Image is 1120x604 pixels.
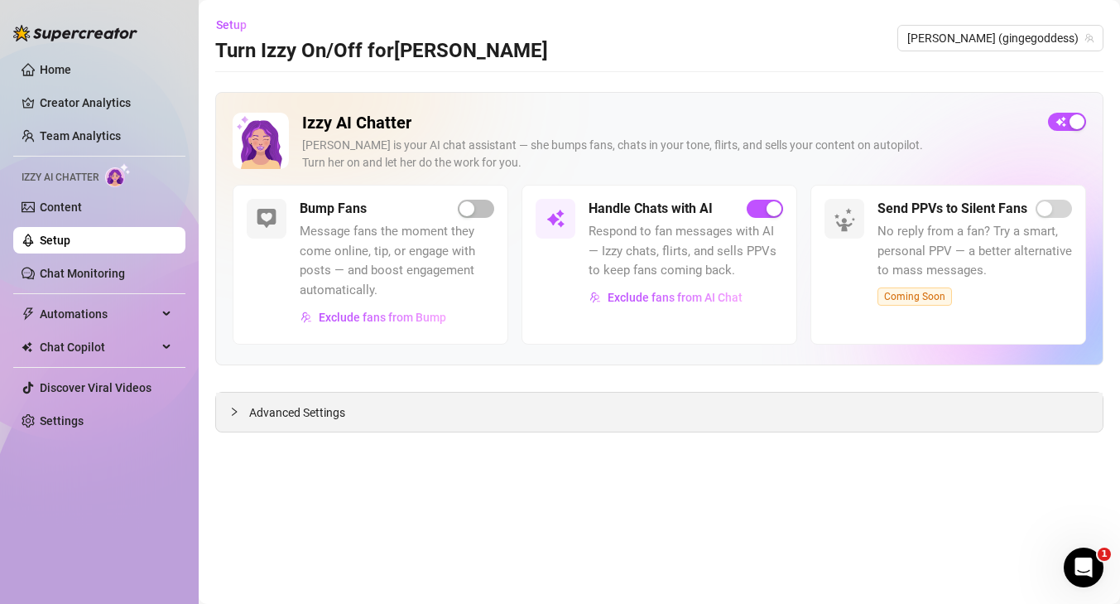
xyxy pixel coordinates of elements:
[22,170,99,186] span: Izzy AI Chatter
[215,12,260,38] button: Setup
[907,26,1094,51] span: Noelle (gingegoddess)
[300,304,447,331] button: Exclude fans from Bump
[40,89,172,116] a: Creator Analytics
[300,199,367,219] h5: Bump Fans
[877,288,952,306] span: Coming Soon
[40,334,157,360] span: Chat Copilot
[40,129,121,143] a: Team Analytics
[229,403,249,421] div: collapsed
[834,208,860,234] img: silent-fans-ppv-o-N6Mmdf.svg
[40,381,151,394] a: Discover Viral Videos
[302,113,1035,133] h2: Izzy AI Chatter
[40,234,70,247] a: Setup
[40,63,71,76] a: Home
[319,311,446,324] span: Exclude fans from Bump
[40,201,82,214] a: Content
[40,414,84,428] a: Settings
[1084,33,1094,43] span: team
[105,163,131,187] img: AI Chatter
[589,222,783,281] span: Respond to fan messages with AI — Izzy chats, flirts, and sells PPVs to keep fans coming back.
[608,291,743,304] span: Exclude fans from AI Chat
[546,209,565,229] img: svg%3e
[233,113,289,169] img: Izzy AI Chatter
[249,403,345,422] span: Advanced Settings
[300,312,312,323] img: svg%3e
[1064,548,1103,587] iframe: Intercom live chat
[40,267,125,280] a: Chat Monitoring
[877,222,1072,281] span: No reply from a fan? Try a smart, personal PPV — a better alternative to mass messages.
[257,209,276,229] img: svg%3e
[215,38,548,65] h3: Turn Izzy On/Off for [PERSON_NAME]
[40,301,157,327] span: Automations
[22,307,35,321] span: thunderbolt
[589,199,713,219] h5: Handle Chats with AI
[300,222,494,300] span: Message fans the moment they come online, tip, or engage with posts — and boost engagement automa...
[13,25,137,41] img: logo-BBDzfeDw.svg
[22,341,32,353] img: Chat Copilot
[302,137,1035,172] div: [PERSON_NAME] is your AI chat assistant — she bumps fans, chats in your tone, flirts, and sells y...
[1098,548,1111,561] span: 1
[589,292,601,303] img: svg%3e
[229,407,239,417] span: collapsed
[216,18,247,31] span: Setup
[877,199,1027,219] h5: Send PPVs to Silent Fans
[589,284,743,311] button: Exclude fans from AI Chat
